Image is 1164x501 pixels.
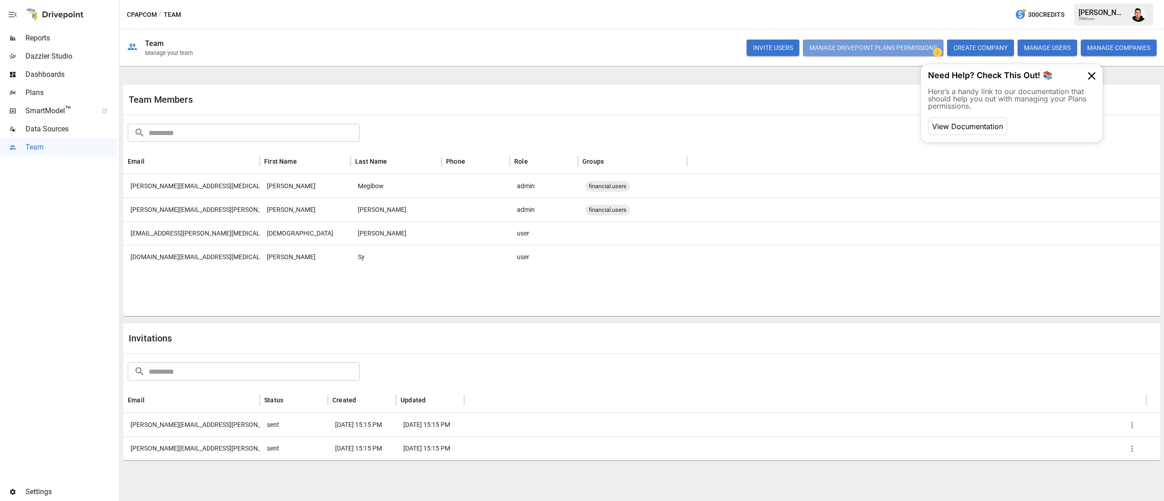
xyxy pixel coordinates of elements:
button: Sort [466,155,479,168]
div: Role [514,158,528,165]
button: INVITE USERS [747,40,799,56]
div: jackson.catalano@cathaycapital.com [123,413,260,436]
span: Dazzler Studio [25,51,117,62]
div: Status [264,396,283,404]
span: Dashboards [25,69,117,80]
span: Reports [25,33,117,44]
div: admin [510,174,578,198]
div: Groups [582,158,604,165]
div: Updated [401,396,426,404]
span: ™ [65,104,71,115]
div: First Name [264,158,297,165]
div: 9/19/25 15:15 PM [396,413,464,436]
div: thomas.gatto@cpap.com [123,198,260,221]
div: Manage your team [145,50,193,56]
button: MANAGE COMPANIES [1081,40,1157,56]
button: Sort [357,394,370,406]
span: Data Sources [25,124,117,135]
div: Invitations [129,333,642,344]
div: Email [128,396,145,404]
button: Sort [388,155,401,168]
button: Sort [529,155,542,168]
button: CPAPcom [127,9,157,20]
button: Sort [284,394,297,406]
button: Sort [145,394,158,406]
div: 9/19/25 15:15 PM [328,436,396,460]
button: 300Credits [1011,6,1068,23]
button: Sort [426,394,439,406]
button: MANAGE USERS [1018,40,1077,56]
div: sent [260,413,328,436]
div: admin [510,198,578,221]
div: Tom [260,198,351,221]
div: sunita.desai@cpap.com [123,221,260,245]
div: Sy [351,245,442,269]
div: Desai [351,221,442,245]
div: joe@cpap.com [123,174,260,198]
img: Francisco Sanchez [1131,7,1146,22]
button: Manage Drivepoint Plans Permissions [803,40,943,56]
div: Megibow [351,174,442,198]
div: Created [332,396,356,404]
div: user [510,245,578,269]
div: eric.sy@cpap.com [123,245,260,269]
div: Email [128,158,145,165]
div: [PERSON_NAME] [1079,8,1126,17]
span: Plans [25,87,117,98]
span: Team [25,142,117,153]
span: SmartModel [25,105,92,116]
button: CREATE COMPANY [947,40,1014,56]
div: CPAPcom [1079,17,1126,21]
div: Joe [260,174,351,198]
span: financial.users [585,175,630,198]
div: sent [260,436,328,460]
div: Eric [260,245,351,269]
span: Settings [25,486,117,497]
div: Gatto [351,198,442,221]
div: Sunita [260,221,351,245]
div: user [510,221,578,245]
div: michael.lackman@cpap.com [123,436,260,460]
span: financial.users [585,198,630,221]
div: 9/19/25 15:15 PM [328,413,396,436]
button: Sort [145,155,158,168]
button: Francisco Sanchez [1126,2,1151,27]
div: 9/19/25 15:15 PM [396,436,464,460]
div: Team Members [129,94,642,105]
div: / [159,9,162,20]
div: Phone [446,158,465,165]
span: 300 Credits [1028,9,1064,20]
div: Team [145,39,164,48]
div: Last Name [355,158,387,165]
button: Sort [298,155,311,168]
button: Sort [605,155,617,168]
